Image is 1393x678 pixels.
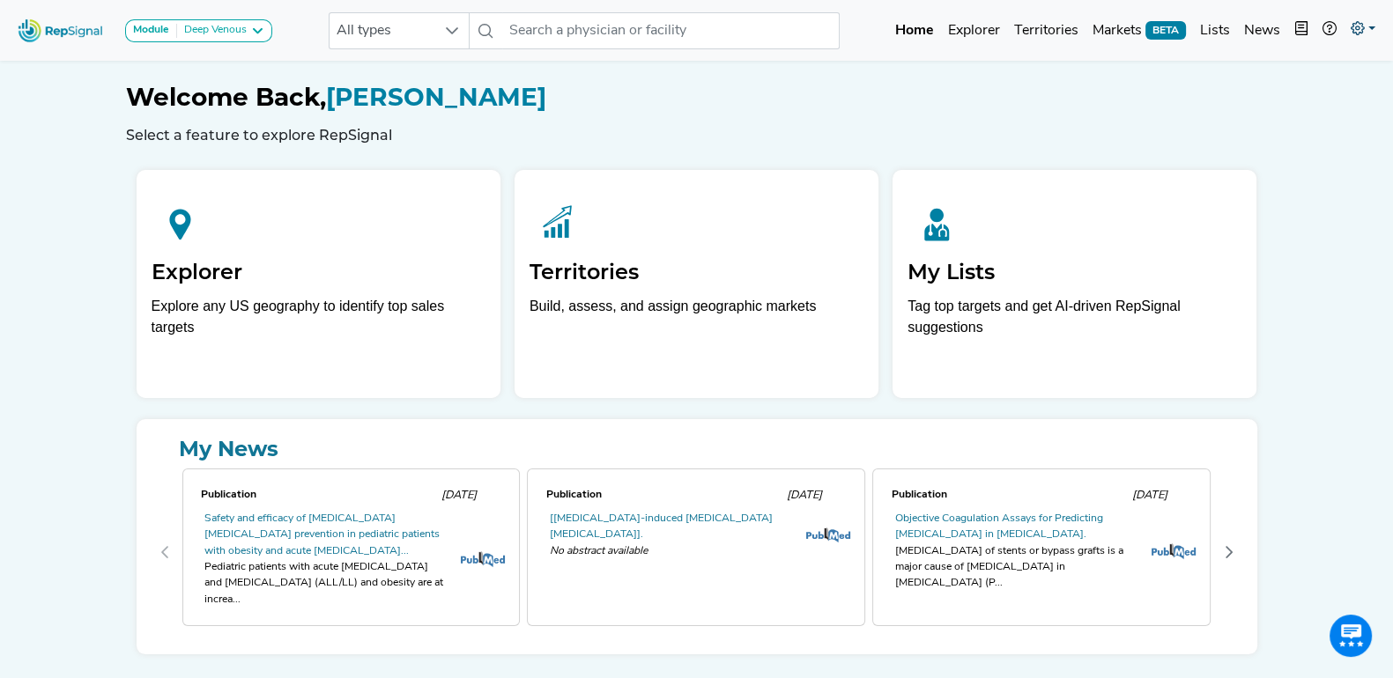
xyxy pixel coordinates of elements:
p: Tag top targets and get AI-driven RepSignal suggestions [908,296,1241,348]
div: Pediatric patients with acute [MEDICAL_DATA] and [MEDICAL_DATA] (ALL/LL) and obesity are at incre... [204,559,446,608]
div: 2 [869,465,1214,640]
h2: Territories [530,260,863,285]
button: ModuleDeep Venous [125,19,272,42]
span: [DATE] [441,490,476,501]
div: Explore any US geography to identify top sales targets [152,296,485,338]
div: 1 [523,465,869,640]
a: TerritoriesBuild, assess, and assign geographic markets [515,170,878,398]
span: Publication [201,490,256,500]
a: MarketsBETA [1086,13,1193,48]
a: Explorer [941,13,1007,48]
span: Publication [545,490,601,500]
h2: Explorer [152,260,485,285]
button: Intel Book [1287,13,1315,48]
a: News [1237,13,1287,48]
img: pubmed_logo.fab3c44c.png [806,527,850,543]
div: Deep Venous [177,24,247,38]
span: [DATE] [786,490,821,501]
img: pubmed_logo.fab3c44c.png [461,551,505,567]
span: All types [330,13,435,48]
h2: My Lists [908,260,1241,285]
span: No abstract available [549,543,790,559]
a: Safety and efficacy of [MEDICAL_DATA] [MEDICAL_DATA] prevention in pediatric patients with obesit... [204,513,440,556]
a: Home [888,13,941,48]
div: [MEDICAL_DATA] of stents or bypass grafts is a major cause of [MEDICAL_DATA] in [MEDICAL_DATA] (P... [894,543,1136,592]
a: My ListsTag top targets and get AI-driven RepSignal suggestions [893,170,1256,398]
span: BETA [1145,21,1186,39]
img: pubmed_logo.fab3c44c.png [1152,543,1196,559]
strong: Module [133,25,169,35]
a: My News [151,433,1243,465]
h6: Select a feature to explore RepSignal [126,127,1268,144]
a: Territories [1007,13,1086,48]
button: Next Page [1215,538,1243,566]
span: [DATE] [1131,490,1167,501]
span: Welcome Back, [126,82,326,112]
p: Build, assess, and assign geographic markets [530,296,863,348]
div: 0 [179,465,524,640]
a: ExplorerExplore any US geography to identify top sales targets [137,170,500,398]
a: Lists [1193,13,1237,48]
span: Publication [891,490,946,500]
a: [[MEDICAL_DATA]-induced [MEDICAL_DATA] [MEDICAL_DATA]]. [549,513,772,540]
h1: [PERSON_NAME] [126,83,1268,113]
a: Objective Coagulation Assays for Predicting [MEDICAL_DATA] in [MEDICAL_DATA]. [894,513,1102,540]
input: Search a physician or facility [502,12,839,49]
